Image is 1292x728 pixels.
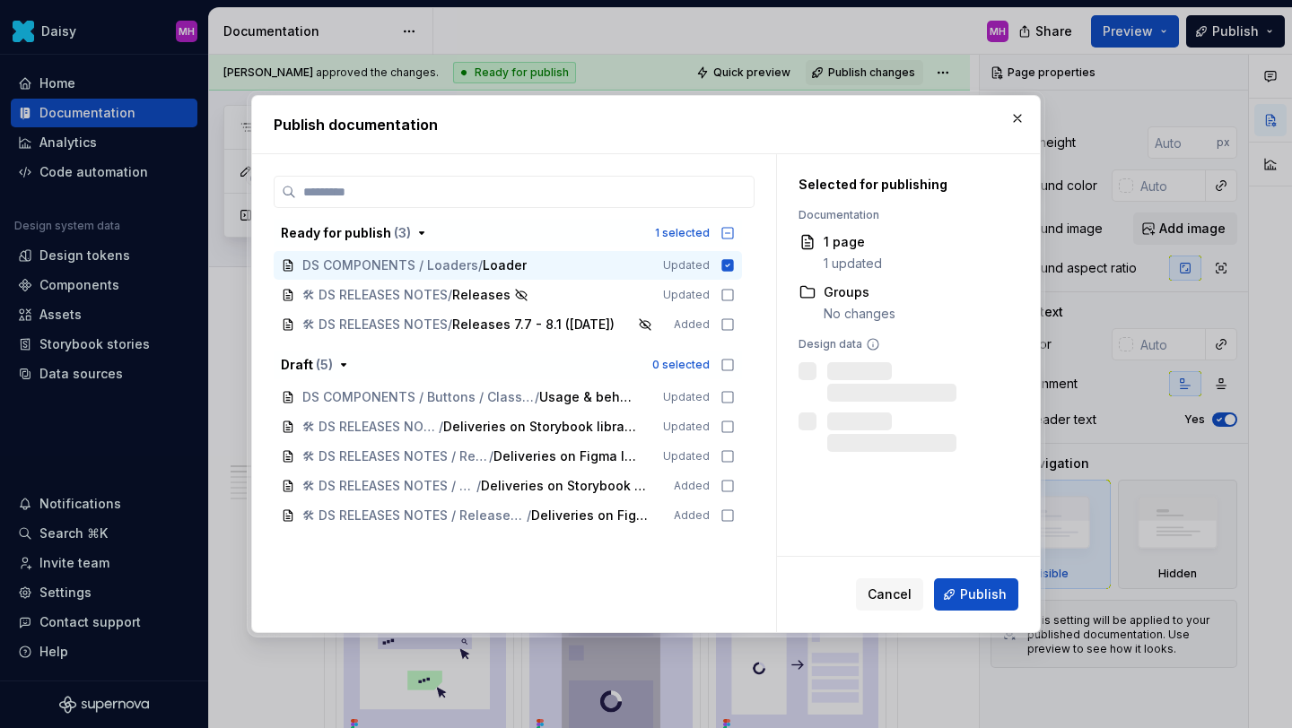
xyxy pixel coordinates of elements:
span: Cancel [868,585,912,603]
div: 1 selected [655,226,710,240]
span: Deliveries on Figma library [531,507,649,524]
span: / [476,477,481,495]
span: Updated [663,420,710,434]
span: Deliveries on Figma library [493,447,638,465]
div: 1 page [824,233,882,251]
span: Updated [663,449,710,464]
div: Documentation [799,208,1009,222]
span: ( 3 ) [394,225,411,240]
div: Groups [824,283,895,301]
span: 🛠 DS RELEASES NOTES / Releases [302,447,489,465]
span: / [527,507,531,524]
span: Updated [663,390,710,404]
span: Added [674,508,710,523]
span: Releases [452,286,511,304]
span: Loader [483,256,527,274]
div: Design data [799,337,1009,351]
span: Added [674,317,710,332]
span: Usage & behaviour [539,388,638,406]
span: DS COMPONENTS / Loaders [302,256,478,274]
span: 🛠 DS RELEASES NOTES [302,286,448,304]
span: / [448,286,452,304]
button: Publish [934,578,1018,611]
span: Added [674,479,710,493]
div: No changes [824,305,895,323]
span: Updated [663,258,710,273]
span: Updated [663,288,710,302]
div: Draft [281,356,333,374]
span: / [448,316,452,334]
span: Deliveries on Storybook library (Responsive only) [481,477,650,495]
span: / [489,447,493,465]
span: Releases 7.7 - 8.1 ([DATE]) [452,316,615,334]
span: Deliveries on Storybook library (Responsive only) [443,418,639,436]
span: Publish [960,585,1007,603]
div: Ready for publish [281,224,411,242]
span: DS COMPONENTS / Buttons / Classic Buttons [302,388,535,406]
div: 1 updated [824,255,882,273]
div: 0 selected [652,358,710,372]
span: / [535,388,539,406]
span: 🛠 DS RELEASES NOTES [302,316,448,334]
button: Draft (5)0 selected [274,351,742,379]
span: 🛠 DS RELEASES NOTES / Releases 7.7 - 8.1 ([DATE]) [302,477,476,495]
button: Ready for publish (3)1 selected [274,219,742,247]
span: / [478,256,483,274]
button: Cancel [856,578,923,611]
span: 🛠 DS RELEASES NOTES / Releases [302,418,439,436]
span: / [439,418,443,436]
div: Selected for publishing [799,176,1009,194]
span: ( 5 ) [316,357,333,372]
h2: Publish documentation [274,114,1018,135]
span: 🛠 DS RELEASES NOTES / Releases 7.7 - 8.1 ([DATE]) [302,507,527,524]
